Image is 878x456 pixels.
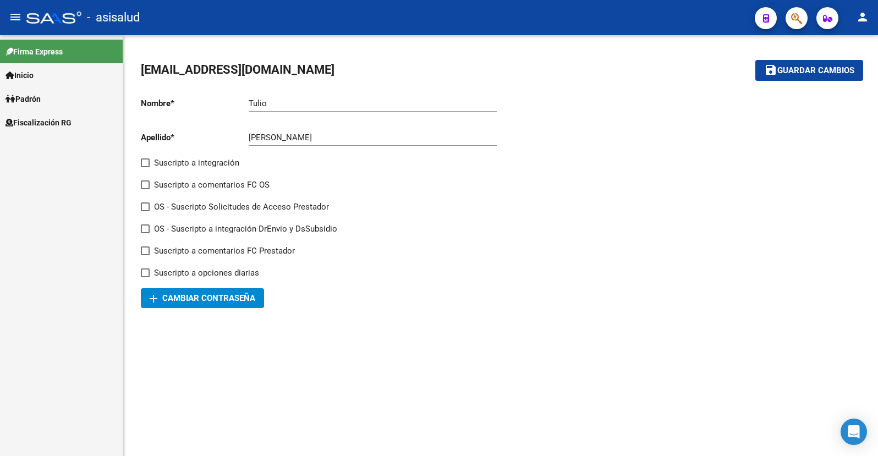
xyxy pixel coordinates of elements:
span: OS - Suscripto Solicitudes de Acceso Prestador [154,200,329,213]
span: Cambiar Contraseña [150,293,255,303]
span: [EMAIL_ADDRESS][DOMAIN_NAME] [141,63,334,76]
span: Fiscalización RG [6,117,72,129]
div: Open Intercom Messenger [841,419,867,445]
span: - asisalud [87,6,140,30]
p: Apellido [141,131,249,144]
span: OS - Suscripto a integración DrEnvio y DsSubsidio [154,222,337,235]
mat-icon: add [147,292,160,305]
span: Padrón [6,93,41,105]
span: Suscripto a opciones diarias [154,266,259,279]
span: Guardar cambios [777,66,854,76]
mat-icon: person [856,10,869,24]
p: Nombre [141,97,249,109]
span: Inicio [6,69,34,81]
span: Suscripto a comentarios FC Prestador [154,244,295,257]
button: Cambiar Contraseña [141,288,264,308]
button: Guardar cambios [755,60,863,80]
span: Suscripto a comentarios FC OS [154,178,270,191]
span: Suscripto a integración [154,156,239,169]
mat-icon: menu [9,10,22,24]
mat-icon: save [764,63,777,76]
span: Firma Express [6,46,63,58]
